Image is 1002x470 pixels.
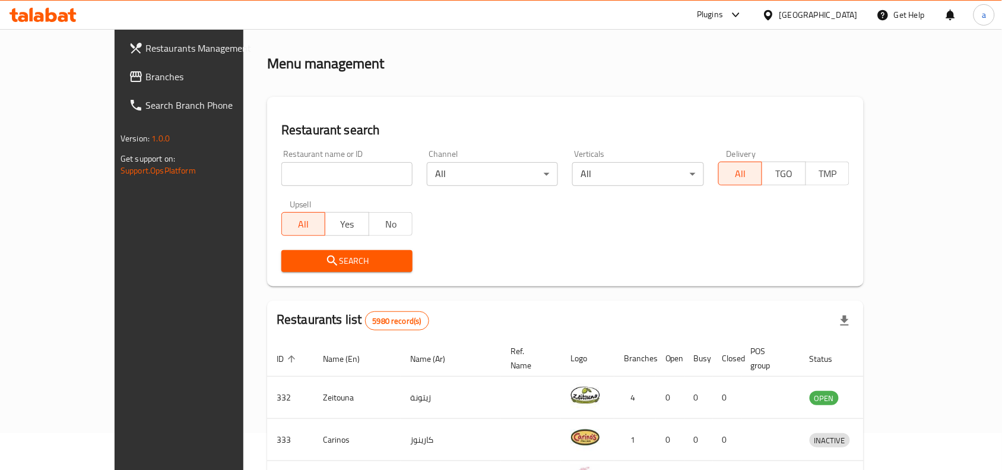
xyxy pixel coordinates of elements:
[267,419,313,461] td: 333
[656,419,684,461] td: 0
[830,307,859,335] div: Export file
[767,165,801,182] span: TGO
[751,344,786,373] span: POS group
[281,212,325,236] button: All
[281,162,413,186] input: Search for restaurant name or ID..
[762,162,806,185] button: TGO
[145,70,272,84] span: Branches
[561,340,614,377] th: Logo
[724,165,757,182] span: All
[119,91,282,119] a: Search Branch Phone
[119,62,282,91] a: Branches
[119,34,282,62] a: Restaurants Management
[410,352,461,366] span: Name (Ar)
[810,352,848,366] span: Status
[427,162,558,186] div: All
[614,419,656,461] td: 1
[121,131,150,146] span: Version:
[572,162,703,186] div: All
[313,377,401,419] td: Zeitouna
[277,352,299,366] span: ID
[319,16,398,30] span: Menu management
[369,212,413,236] button: No
[811,165,845,182] span: TMP
[713,340,741,377] th: Closed
[684,419,713,461] td: 0
[145,98,272,112] span: Search Branch Phone
[313,419,401,461] td: Carinos
[374,216,408,233] span: No
[684,377,713,419] td: 0
[401,377,501,419] td: زيتونة
[281,250,413,272] button: Search
[656,340,684,377] th: Open
[806,162,849,185] button: TMP
[291,254,403,269] span: Search
[570,380,600,410] img: Zeitouna
[121,151,175,166] span: Get support on:
[779,8,858,21] div: [GEOGRAPHIC_DATA]
[277,311,429,330] h2: Restaurants list
[810,434,850,447] span: INACTIVE
[401,419,501,461] td: كارينوز
[287,216,321,233] span: All
[323,352,375,366] span: Name (En)
[713,377,741,419] td: 0
[510,344,547,373] span: Ref. Name
[325,212,369,236] button: Yes
[365,311,429,330] div: Total records count
[267,16,305,30] a: Home
[684,340,713,377] th: Busy
[713,419,741,461] td: 0
[366,316,429,327] span: 5980 record(s)
[614,377,656,419] td: 4
[697,8,723,22] div: Plugins
[718,162,762,185] button: All
[656,377,684,419] td: 0
[281,121,849,139] h2: Restaurant search
[267,377,313,419] td: 332
[121,163,196,178] a: Support.OpsPlatform
[614,340,656,377] th: Branches
[151,131,170,146] span: 1.0.0
[982,8,986,21] span: a
[727,150,756,158] label: Delivery
[570,422,600,452] img: Carinos
[267,54,384,73] h2: Menu management
[810,392,839,405] span: OPEN
[310,16,314,30] li: /
[145,41,272,55] span: Restaurants Management
[330,216,364,233] span: Yes
[290,200,312,209] label: Upsell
